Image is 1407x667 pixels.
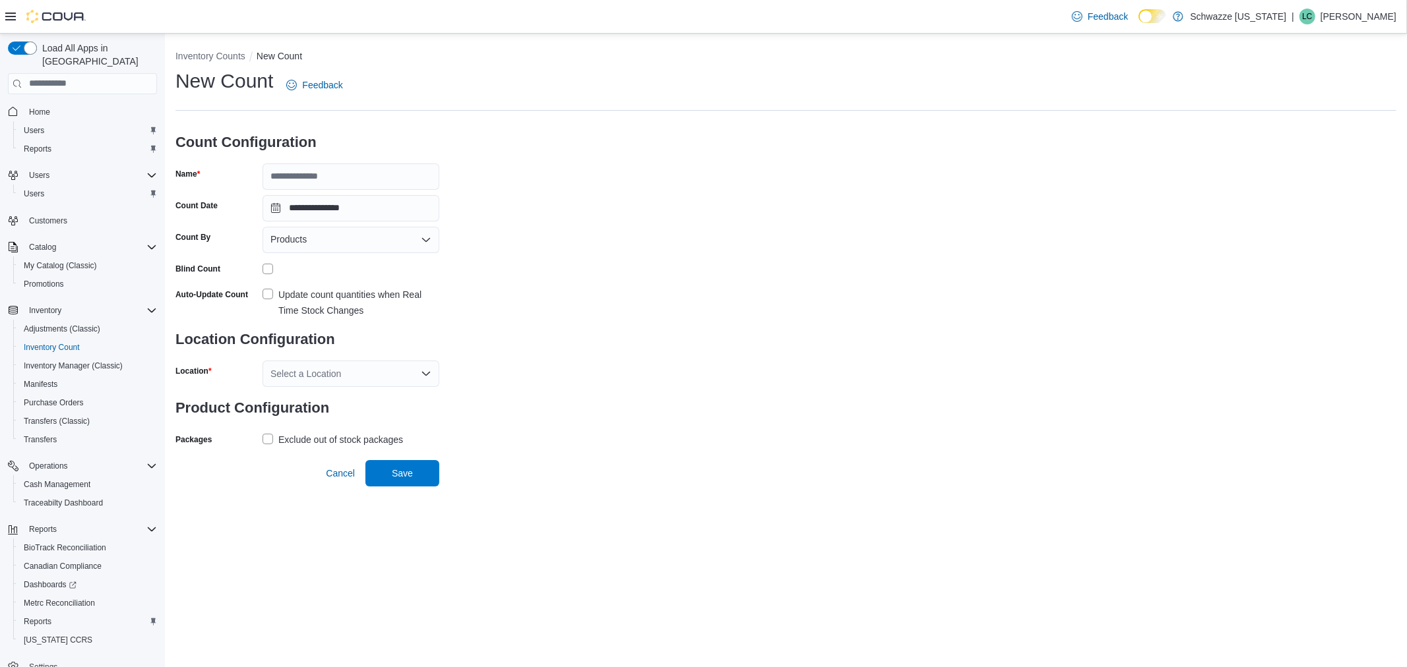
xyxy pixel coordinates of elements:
[18,577,82,593] a: Dashboards
[24,416,90,426] span: Transfers (Classic)
[24,103,157,120] span: Home
[13,575,162,594] a: Dashboards
[13,538,162,557] button: BioTrack Reconciliation
[24,167,157,183] span: Users
[18,339,157,355] span: Inventory Count
[1321,9,1396,24] p: [PERSON_NAME]
[18,339,85,355] a: Inventory Count
[302,78,342,92] span: Feedback
[1067,3,1133,30] a: Feedback
[175,366,212,376] label: Location
[3,457,162,475] button: Operations
[24,213,73,229] a: Customers
[13,275,162,293] button: Promotions
[18,558,157,574] span: Canadian Compliance
[18,258,157,274] span: My Catalog (Classic)
[3,166,162,185] button: Users
[24,579,77,590] span: Dashboards
[175,169,200,179] label: Name
[13,320,162,338] button: Adjustments (Classic)
[263,195,439,221] input: Press the down key to open a popover containing a calendar.
[24,342,80,353] span: Inventory Count
[1302,9,1312,24] span: LC
[24,479,90,490] span: Cash Management
[18,495,157,511] span: Traceabilty Dashboard
[24,260,97,271] span: My Catalog (Classic)
[13,185,162,203] button: Users
[24,434,57,445] span: Transfers
[3,238,162,256] button: Catalog
[18,376,157,392] span: Manifests
[18,540,111,556] a: BioTrack Reconciliation
[257,51,302,61] button: New Count
[13,338,162,357] button: Inventory Count
[18,632,98,648] a: [US_STATE] CCRS
[13,121,162,140] button: Users
[13,256,162,275] button: My Catalog (Classic)
[18,258,102,274] a: My Catalog (Classic)
[270,231,307,247] span: Products
[24,458,157,474] span: Operations
[1139,9,1166,23] input: Dark Mode
[18,376,63,392] a: Manifests
[24,498,103,508] span: Traceabilty Dashboard
[175,51,245,61] button: Inventory Counts
[1292,9,1294,24] p: |
[24,212,157,229] span: Customers
[175,318,439,361] h3: Location Configuration
[18,276,157,292] span: Promotions
[3,211,162,230] button: Customers
[281,72,348,98] a: Feedback
[29,524,57,535] span: Reports
[175,289,248,300] label: Auto-Update Count
[18,395,157,411] span: Purchase Orders
[175,264,220,274] div: Blind Count
[13,557,162,575] button: Canadian Compliance
[24,303,157,318] span: Inventory
[326,467,355,480] span: Cancel
[13,494,162,512] button: Traceabilty Dashboard
[24,188,44,199] span: Users
[18,558,107,574] a: Canadian Compliance
[18,358,128,374] a: Inventory Manager (Classic)
[1299,9,1315,24] div: Lilian Cristine Coon
[24,167,55,183] button: Users
[24,239,61,255] button: Catalog
[18,432,62,448] a: Transfers
[24,361,123,371] span: Inventory Manager (Classic)
[13,357,162,375] button: Inventory Manager (Classic)
[24,561,102,571] span: Canadian Compliance
[175,387,439,429] h3: Product Configuration
[29,242,56,252] span: Catalog
[365,460,439,486] button: Save
[13,430,162,449] button: Transfers
[3,520,162,538] button: Reports
[18,276,69,292] a: Promotions
[26,10,86,23] img: Cova
[321,460,360,486] button: Cancel
[175,49,1396,65] nav: An example of EuiBreadcrumbs
[24,279,64,289] span: Promotions
[24,616,51,627] span: Reports
[18,186,157,202] span: Users
[13,412,162,430] button: Transfers (Classic)
[18,540,157,556] span: BioTrack Reconciliation
[18,432,157,448] span: Transfers
[18,614,157,629] span: Reports
[1139,23,1139,24] span: Dark Mode
[175,200,218,211] label: Count Date
[24,379,57,390] span: Manifests
[18,186,49,202] a: Users
[24,521,62,537] button: Reports
[18,358,157,374] span: Inventory Manager (Classic)
[24,542,106,553] span: BioTrack Reconciliation
[24,598,95,608] span: Metrc Reconciliation
[392,467,413,480] span: Save
[18,595,100,611] a: Metrc Reconciliation
[13,594,162,612] button: Metrc Reconciliation
[24,458,73,474] button: Operations
[1088,10,1128,23] span: Feedback
[18,577,157,593] span: Dashboards
[18,141,157,157] span: Reports
[18,141,57,157] a: Reports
